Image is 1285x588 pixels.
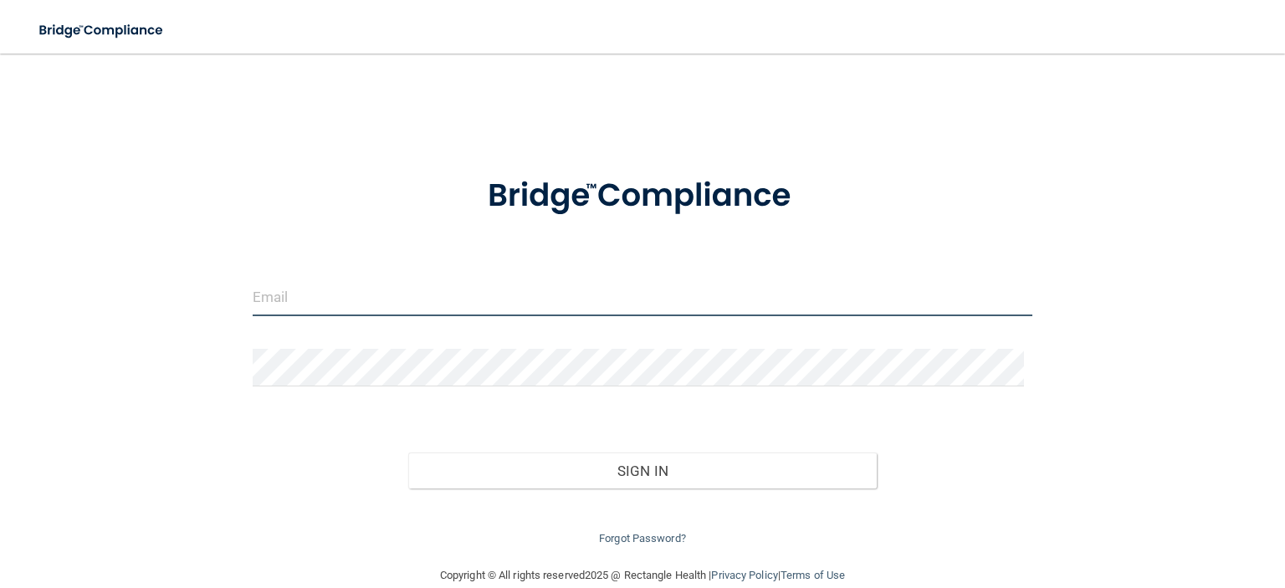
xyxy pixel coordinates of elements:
button: Sign In [408,453,876,489]
img: bridge_compliance_login_screen.278c3ca4.svg [25,13,179,48]
a: Privacy Policy [711,569,777,581]
input: Email [253,279,1032,316]
img: bridge_compliance_login_screen.278c3ca4.svg [454,154,832,238]
a: Terms of Use [781,569,845,581]
a: Forgot Password? [599,532,686,545]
